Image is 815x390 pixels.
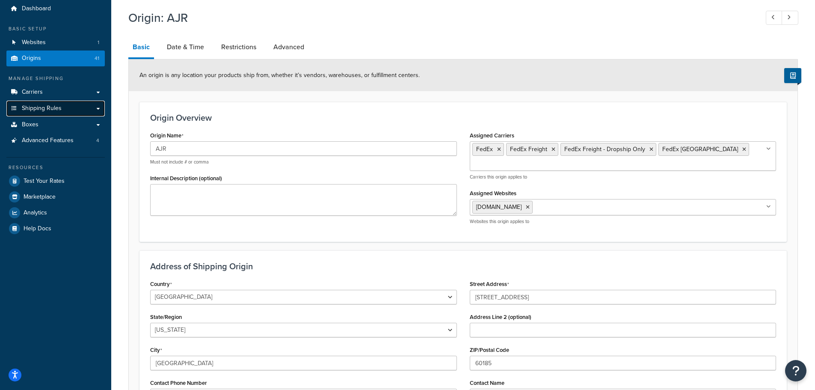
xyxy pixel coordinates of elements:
[6,173,105,189] a: Test Your Rates
[6,35,105,51] a: Websites1
[128,37,154,59] a: Basic
[22,137,74,144] span: Advanced Features
[6,84,105,100] a: Carriers
[22,5,51,12] span: Dashboard
[150,175,222,182] label: Internal Description (optional)
[22,39,46,46] span: Websites
[476,145,493,154] span: FedEx
[766,11,782,25] a: Previous Record
[784,68,801,83] button: Show Help Docs
[24,194,56,201] span: Marketplace
[470,314,531,320] label: Address Line 2 (optional)
[6,75,105,82] div: Manage Shipping
[470,132,514,139] label: Assigned Carriers
[564,145,645,154] span: FedEx Freight - Dropship Only
[22,55,41,62] span: Origins
[163,37,208,57] a: Date & Time
[217,37,261,57] a: Restrictions
[476,202,522,211] span: [DOMAIN_NAME]
[95,55,99,62] span: 41
[510,145,547,154] span: FedEx Freight
[470,347,509,353] label: ZIP/Postal Code
[6,133,105,149] a: Advanced Features4
[24,209,47,217] span: Analytics
[6,35,105,51] li: Websites
[6,189,105,205] a: Marketplace
[150,347,162,354] label: City
[782,11,798,25] a: Next Record
[96,137,99,144] span: 4
[470,281,509,288] label: Street Address
[150,380,207,386] label: Contact Phone Number
[6,221,105,236] a: Help Docs
[128,9,750,26] h1: Origin: AJR
[6,117,105,133] a: Boxes
[150,159,457,165] p: Must not include # or comma
[6,164,105,171] div: Resources
[470,218,776,225] p: Websites this origin applies to
[6,205,105,220] a: Analytics
[470,190,516,196] label: Assigned Websites
[470,174,776,180] p: Carriers this origin applies to
[6,51,105,66] li: Origins
[22,89,43,96] span: Carriers
[6,51,105,66] a: Origins41
[6,1,105,17] a: Dashboard
[6,25,105,33] div: Basic Setup
[269,37,308,57] a: Advanced
[22,105,62,112] span: Shipping Rules
[150,314,182,320] label: State/Region
[98,39,99,46] span: 1
[150,132,184,139] label: Origin Name
[150,262,776,271] h3: Address of Shipping Origin
[24,225,51,232] span: Help Docs
[139,71,420,80] span: An origin is any location your products ship from, whether it’s vendors, warehouses, or fulfillme...
[150,281,172,288] label: Country
[150,113,776,122] h3: Origin Overview
[24,178,65,185] span: Test Your Rates
[6,133,105,149] li: Advanced Features
[6,101,105,116] a: Shipping Rules
[785,360,806,381] button: Open Resource Center
[22,121,39,128] span: Boxes
[470,380,504,386] label: Contact Name
[662,145,738,154] span: FedEx [GEOGRAPHIC_DATA]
